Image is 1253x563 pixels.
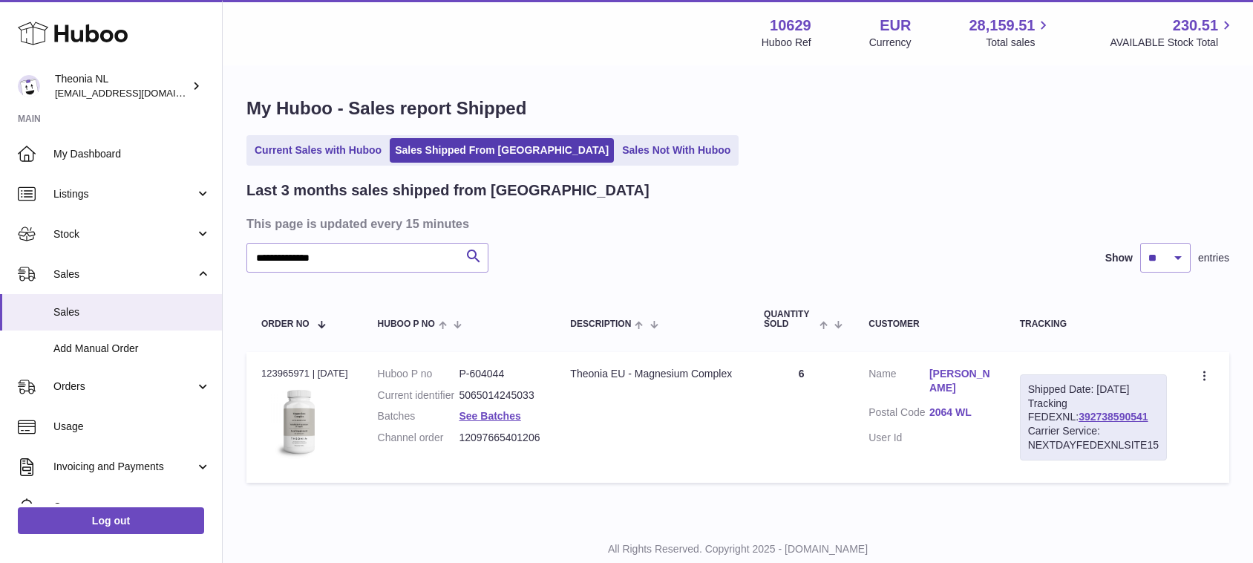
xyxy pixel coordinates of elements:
img: 106291725893142.jpg [261,385,336,459]
span: Invoicing and Payments [53,460,195,474]
span: Listings [53,187,195,201]
span: [EMAIL_ADDRESS][DOMAIN_NAME] [55,87,218,99]
span: My Dashboard [53,147,211,161]
dt: Name [868,367,929,399]
span: Total sales [986,36,1052,50]
a: Sales Not With Huboo [617,138,736,163]
span: Sales [53,267,195,281]
a: 28,159.51 Total sales [969,16,1052,50]
div: 123965971 | [DATE] [261,367,348,380]
dd: 12097665401206 [459,431,540,445]
dt: Current identifier [378,388,459,403]
span: entries [1198,251,1229,265]
a: Sales Shipped From [GEOGRAPHIC_DATA] [390,138,614,163]
span: Huboo P no [378,319,435,329]
div: Shipped Date: [DATE] [1028,383,1159,397]
strong: 10629 [770,16,811,36]
p: All Rights Reserved. Copyright 2025 - [DOMAIN_NAME] [235,542,1241,556]
span: Sales [53,305,211,319]
dd: P-604044 [459,367,540,381]
dt: User Id [868,431,929,445]
span: 230.51 [1173,16,1218,36]
span: Usage [53,420,211,434]
span: Description [570,319,631,329]
label: Show [1105,251,1133,265]
span: Quantity Sold [764,310,816,329]
dt: Postal Code [868,406,929,423]
a: Log out [18,507,204,534]
span: Stock [53,227,195,241]
a: [PERSON_NAME] [929,367,990,395]
span: AVAILABLE Stock Total [1110,36,1235,50]
strong: EUR [880,16,911,36]
dt: Batches [378,409,459,423]
a: 2064 WL [929,406,990,420]
div: Theonia NL [55,72,189,100]
span: Cases [53,500,211,514]
a: 230.51 AVAILABLE Stock Total [1110,16,1235,50]
a: Current Sales with Huboo [249,138,387,163]
span: Orders [53,380,195,394]
div: Customer [868,319,989,329]
td: 6 [749,352,854,483]
div: Tracking FEDEXNL: [1020,374,1167,461]
span: Add Manual Order [53,342,211,356]
img: info@wholesomegoods.eu [18,75,40,97]
div: Theonia EU - Magnesium Complex [570,367,734,381]
div: Tracking [1020,319,1167,329]
span: 28,159.51 [969,16,1035,36]
h2: Last 3 months sales shipped from [GEOGRAPHIC_DATA] [246,180,650,201]
h1: My Huboo - Sales report Shipped [246,97,1229,120]
dd: 5065014245033 [459,388,540,403]
div: Currency [869,36,912,50]
div: Carrier Service: NEXTDAYFEDEXNLSITE15 [1028,424,1159,452]
dt: Channel order [378,431,459,445]
h3: This page is updated every 15 minutes [246,215,1226,232]
a: 392738590541 [1079,411,1148,423]
a: See Batches [459,410,520,422]
div: Huboo Ref [762,36,811,50]
span: Order No [261,319,310,329]
dt: Huboo P no [378,367,459,381]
